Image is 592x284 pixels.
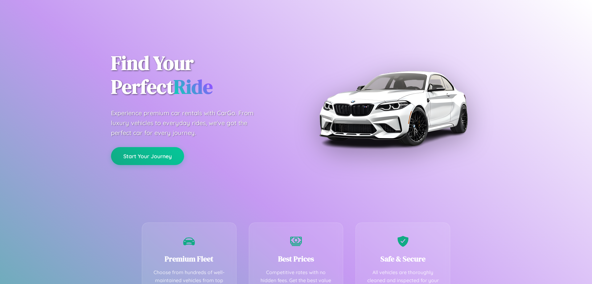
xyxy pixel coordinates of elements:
[365,254,441,264] h3: Safe & Secure
[111,147,184,165] button: Start Your Journey
[151,254,227,264] h3: Premium Fleet
[111,51,287,99] h1: Find Your Perfect
[174,73,213,100] span: Ride
[111,108,265,138] p: Experience premium car rentals with CarGo. From luxury vehicles to everyday rides, we've got the ...
[316,31,470,185] img: Premium BMW car rental vehicle
[258,254,334,264] h3: Best Prices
